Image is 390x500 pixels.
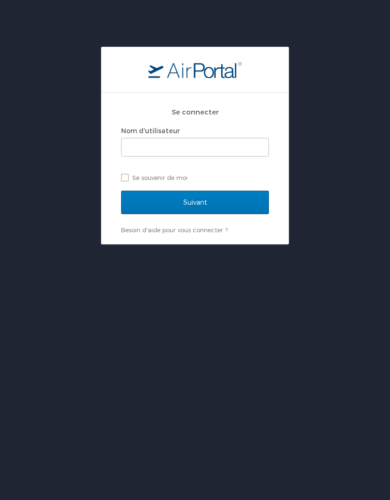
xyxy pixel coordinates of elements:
[148,61,242,78] img: logo
[121,191,269,214] input: Suivant
[121,226,228,234] a: Besoin d'aide pour vous connecter ?
[132,174,188,181] font: Se souvenir de moi
[121,127,180,135] font: Nom d'utilisateur
[172,107,219,116] font: Se connecter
